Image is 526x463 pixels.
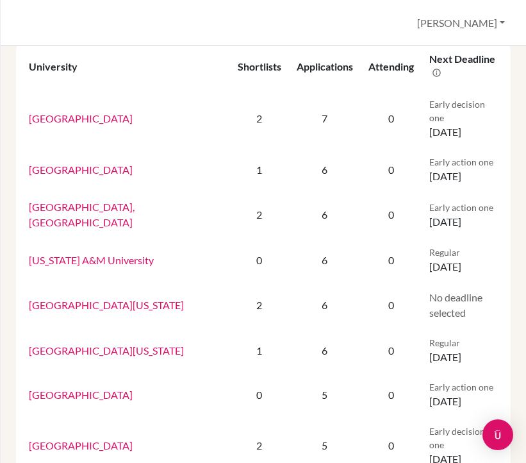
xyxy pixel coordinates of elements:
[29,344,184,357] a: [GEOGRAPHIC_DATA][US_STATE]
[429,97,498,124] p: Early decision one
[289,328,361,373] td: 6
[230,328,289,373] td: 1
[289,147,361,192] td: 6
[368,60,414,72] div: Attending
[230,147,289,192] td: 1
[429,246,498,259] p: Regular
[230,90,289,147] td: 2
[29,439,133,451] a: [GEOGRAPHIC_DATA]
[429,291,482,319] span: No deadline selected
[429,53,495,80] div: Next deadline
[361,373,422,417] td: 0
[230,373,289,417] td: 0
[289,192,361,238] td: 6
[289,373,361,417] td: 5
[29,254,154,266] a: [US_STATE] A&M University
[29,112,133,124] a: [GEOGRAPHIC_DATA]
[289,238,361,282] td: 6
[429,425,498,451] p: Early decision one
[29,389,133,401] a: [GEOGRAPHIC_DATA]
[297,60,353,72] div: Applications
[289,90,361,147] td: 7
[429,155,498,169] p: Early action one
[422,238,505,282] td: [DATE]
[289,282,361,328] td: 6
[429,380,498,394] p: Early action one
[238,60,281,72] div: Shortlists
[230,282,289,328] td: 2
[422,192,505,238] td: [DATE]
[361,282,422,328] td: 0
[411,11,511,35] button: [PERSON_NAME]
[361,90,422,147] td: 0
[29,299,184,311] a: [GEOGRAPHIC_DATA][US_STATE]
[361,238,422,282] td: 0
[429,336,498,349] p: Regular
[422,373,505,417] td: [DATE]
[29,164,133,176] a: [GEOGRAPHIC_DATA]
[422,328,505,373] td: [DATE]
[361,147,422,192] td: 0
[29,201,135,228] a: [GEOGRAPHIC_DATA], [GEOGRAPHIC_DATA]
[361,192,422,238] td: 0
[230,238,289,282] td: 0
[422,147,505,192] td: [DATE]
[361,328,422,373] td: 0
[482,419,513,450] div: Open Intercom Messenger
[21,44,230,90] th: University
[230,192,289,238] td: 2
[429,201,498,214] p: Early action one
[422,90,505,147] td: [DATE]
